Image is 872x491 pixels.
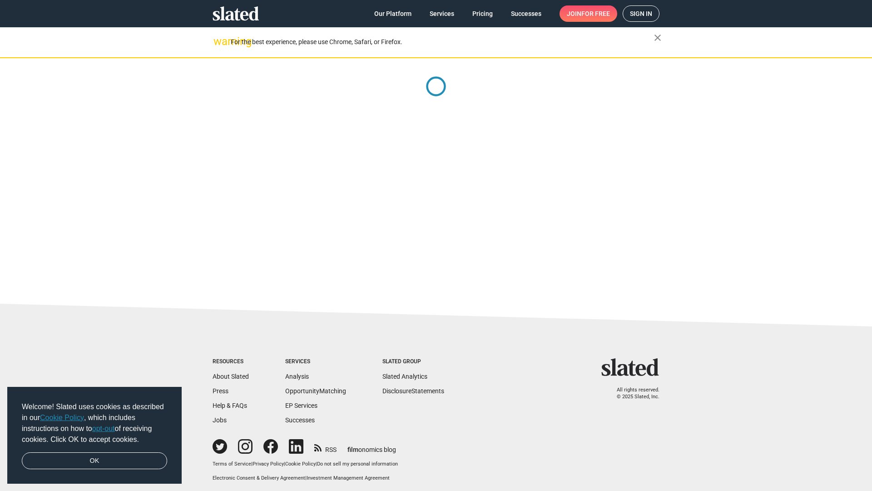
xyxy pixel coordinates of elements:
[382,387,444,395] a: DisclosureStatements
[284,461,285,467] span: |
[581,5,610,22] span: for free
[314,440,337,454] a: RSS
[213,475,305,481] a: Electronic Consent & Delivery Agreement
[22,452,167,470] a: dismiss cookie message
[285,402,317,409] a: EP Services
[630,6,652,21] span: Sign in
[213,373,249,380] a: About Slated
[285,373,309,380] a: Analysis
[251,461,253,467] span: |
[430,5,454,22] span: Services
[374,5,411,22] span: Our Platform
[560,5,617,22] a: Joinfor free
[465,5,500,22] a: Pricing
[567,5,610,22] span: Join
[285,461,316,467] a: Cookie Policy
[504,5,549,22] a: Successes
[305,475,307,481] span: |
[623,5,659,22] a: Sign in
[213,387,228,395] a: Press
[316,461,317,467] span: |
[367,5,419,22] a: Our Platform
[285,358,346,366] div: Services
[317,461,398,468] button: Do not sell my personal information
[511,5,541,22] span: Successes
[347,438,396,454] a: filmonomics blog
[382,358,444,366] div: Slated Group
[7,387,182,484] div: cookieconsent
[22,401,167,445] span: Welcome! Slated uses cookies as described in our , which includes instructions on how to of recei...
[253,461,284,467] a: Privacy Policy
[285,416,315,424] a: Successes
[307,475,390,481] a: Investment Management Agreement
[213,461,251,467] a: Terms of Service
[213,416,227,424] a: Jobs
[213,358,249,366] div: Resources
[285,387,346,395] a: OpportunityMatching
[231,36,654,48] div: For the best experience, please use Chrome, Safari, or Firefox.
[40,414,84,421] a: Cookie Policy
[422,5,461,22] a: Services
[382,373,427,380] a: Slated Analytics
[213,36,224,47] mat-icon: warning
[472,5,493,22] span: Pricing
[347,446,358,453] span: film
[92,425,115,432] a: opt-out
[607,387,659,400] p: All rights reserved. © 2025 Slated, Inc.
[213,402,247,409] a: Help & FAQs
[652,32,663,43] mat-icon: close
